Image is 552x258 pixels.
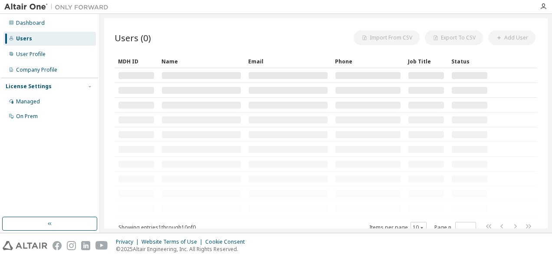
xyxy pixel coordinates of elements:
div: Dashboard [16,20,45,26]
div: Phone [335,54,401,68]
div: Email [248,54,328,68]
div: License Settings [6,83,52,90]
div: Website Terms of Use [141,238,205,245]
img: altair_logo.svg [3,241,47,250]
div: Privacy [116,238,141,245]
button: Add User [488,30,536,45]
img: linkedin.svg [81,241,90,250]
button: Import From CSV [354,30,420,45]
span: Users (0) [115,32,151,44]
div: Managed [16,98,40,105]
div: User Profile [16,51,46,58]
div: Users [16,35,32,42]
img: youtube.svg [95,241,108,250]
img: Altair One [4,3,113,11]
span: Items per page [369,222,427,233]
button: Export To CSV [425,30,483,45]
div: Job Title [408,54,444,68]
div: Status [451,54,488,68]
div: MDH ID [118,54,154,68]
div: On Prem [16,113,38,120]
div: Name [161,54,241,68]
div: Cookie Consent [205,238,250,245]
img: instagram.svg [67,241,76,250]
span: Page n. [434,222,476,233]
p: © 2025 Altair Engineering, Inc. All Rights Reserved. [116,245,250,253]
div: Company Profile [16,66,57,73]
img: facebook.svg [53,241,62,250]
span: Showing entries 1 through 10 of 0 [118,224,196,231]
button: 10 [413,224,424,231]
